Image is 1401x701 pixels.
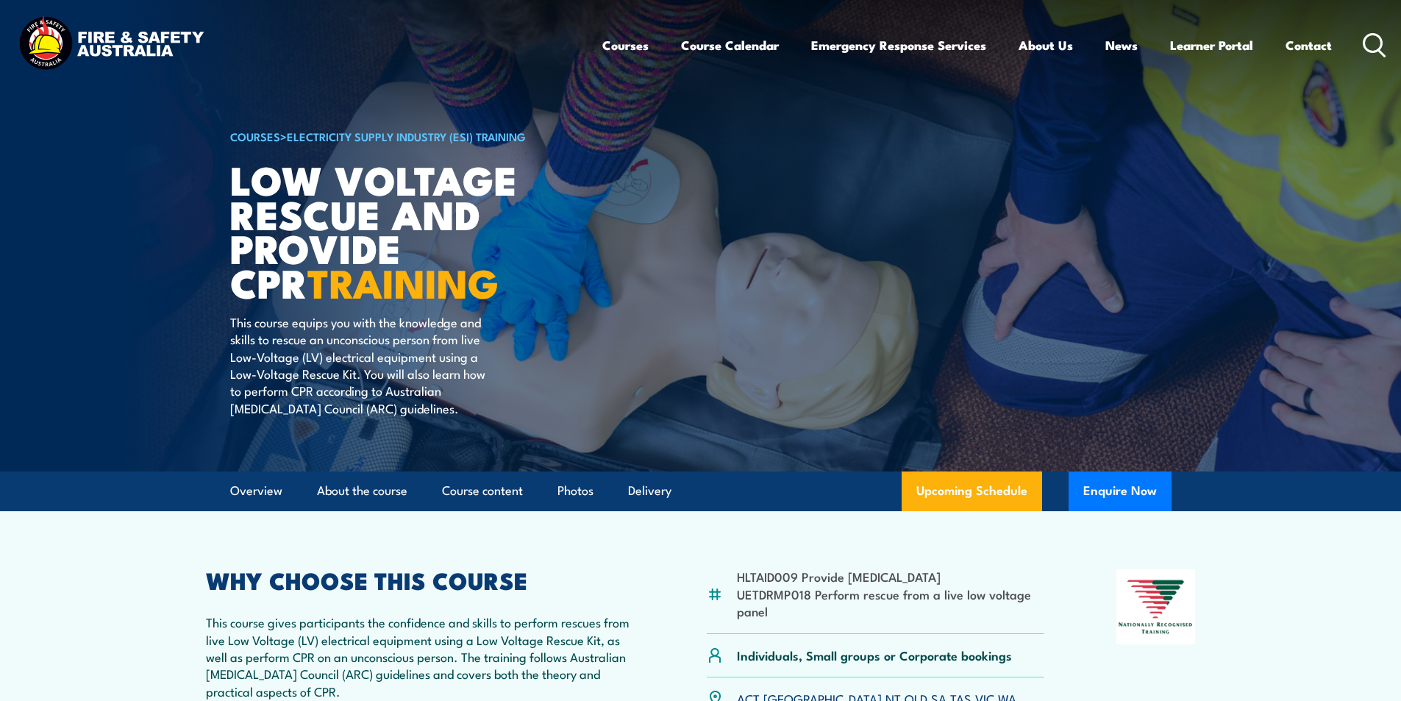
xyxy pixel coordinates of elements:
[602,26,649,65] a: Courses
[811,26,986,65] a: Emergency Response Services
[1019,26,1073,65] a: About Us
[230,127,593,145] h6: >
[206,613,635,700] p: This course gives participants the confidence and skills to perform rescues from live Low Voltage...
[1286,26,1332,65] a: Contact
[287,128,526,144] a: Electricity Supply Industry (ESI) Training
[1170,26,1253,65] a: Learner Portal
[902,472,1042,511] a: Upcoming Schedule
[230,313,499,416] p: This course equips you with the knowledge and skills to rescue an unconscious person from live Lo...
[230,162,593,299] h1: Low Voltage Rescue and Provide CPR
[737,586,1045,620] li: UETDRMP018 Perform rescue from a live low voltage panel
[317,472,407,510] a: About the course
[442,472,523,510] a: Course content
[206,569,635,590] h2: WHY CHOOSE THIS COURSE
[628,472,671,510] a: Delivery
[1105,26,1138,65] a: News
[230,472,282,510] a: Overview
[230,128,280,144] a: COURSES
[1069,472,1172,511] button: Enquire Now
[1116,569,1196,644] img: Nationally Recognised Training logo.
[737,647,1012,663] p: Individuals, Small groups or Corporate bookings
[557,472,593,510] a: Photos
[737,568,1045,585] li: HLTAID009 Provide [MEDICAL_DATA]
[681,26,779,65] a: Course Calendar
[307,251,499,312] strong: TRAINING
